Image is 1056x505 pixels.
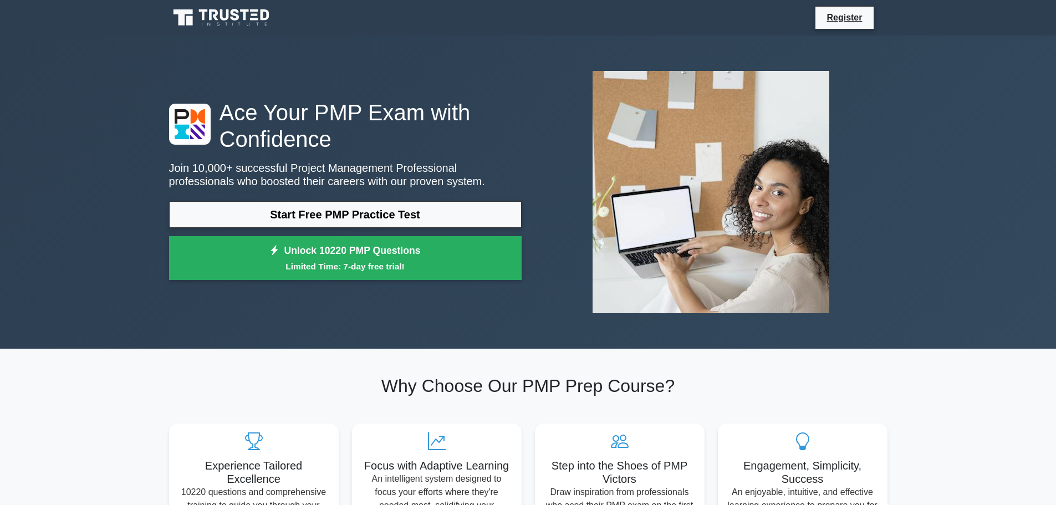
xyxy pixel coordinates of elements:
small: Limited Time: 7-day free trial! [183,260,508,273]
h5: Experience Tailored Excellence [178,459,330,486]
p: Join 10,000+ successful Project Management Professional professionals who boosted their careers w... [169,161,522,188]
h5: Step into the Shoes of PMP Victors [544,459,696,486]
a: Register [820,11,869,24]
a: Unlock 10220 PMP QuestionsLimited Time: 7-day free trial! [169,236,522,280]
h5: Focus with Adaptive Learning [361,459,513,472]
h1: Ace Your PMP Exam with Confidence [169,99,522,152]
h2: Why Choose Our PMP Prep Course? [169,375,887,396]
a: Start Free PMP Practice Test [169,201,522,228]
h5: Engagement, Simplicity, Success [727,459,879,486]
